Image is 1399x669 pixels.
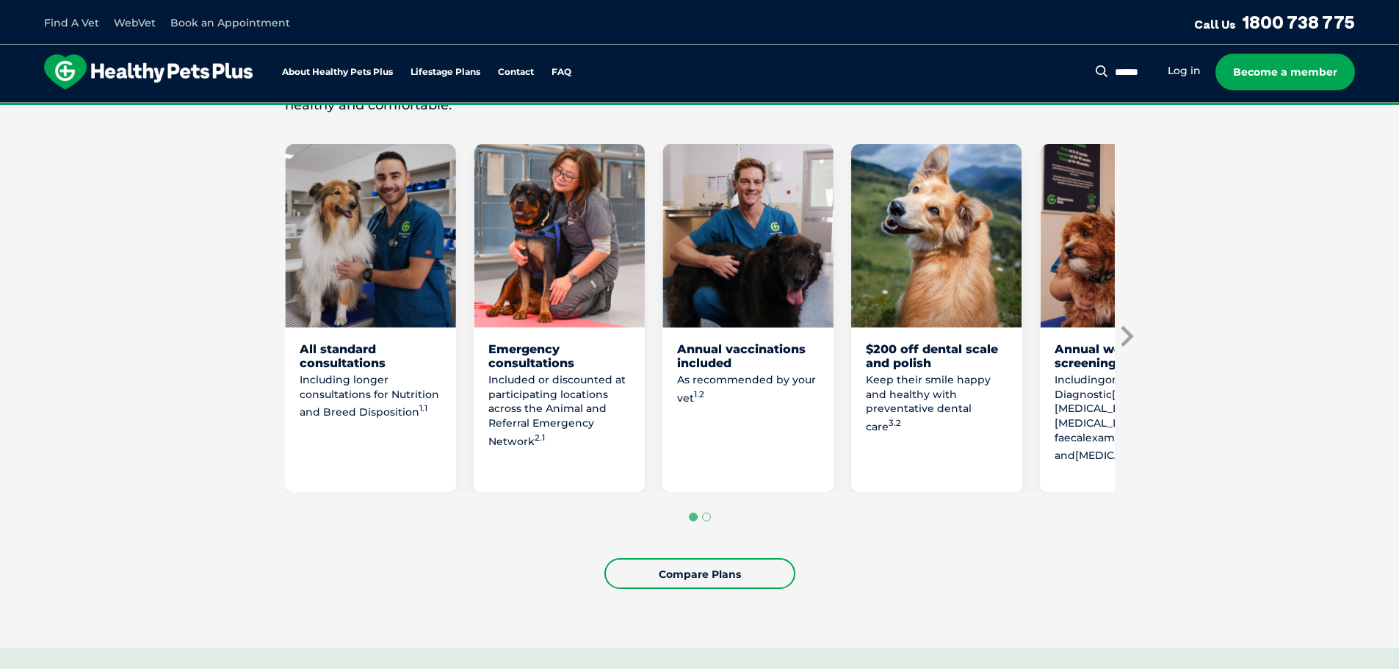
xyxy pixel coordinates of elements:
a: WebVet [114,16,156,29]
button: Go to page 1 [689,513,698,521]
span: one each of: Diagnostic [1055,373,1170,401]
li: 1 of 8 [285,144,456,492]
button: Go to page 2 [702,513,711,521]
sup: 3.2 [889,418,901,428]
span: and [1055,449,1075,462]
a: About Healthy Pets Plus [282,68,393,77]
ul: Select a slide to show [285,510,1115,524]
a: Log in [1168,64,1201,78]
a: FAQ [552,68,571,77]
sup: 2.1 [535,433,545,443]
li: 3 of 8 [662,144,834,492]
a: Compare Plans [604,558,795,589]
span: faecal [1055,431,1085,444]
span: Call Us [1194,17,1236,32]
span: [MEDICAL_DATA] [1112,388,1203,401]
a: Lifestage Plans [411,68,480,77]
button: Search [1093,64,1111,79]
div: All standard consultations [300,342,441,370]
a: Call Us1800 738 775 [1194,11,1355,33]
li: 5 of 8 [1040,144,1211,492]
li: 4 of 8 [851,144,1022,492]
sup: 1.1 [419,403,427,413]
div: Annual vaccinations included [677,342,819,370]
a: Book an Appointment [170,16,290,29]
p: Keep their smile happy and healthy with preventative dental care [866,373,1008,434]
button: Next slide [1115,325,1137,347]
a: Contact [498,68,534,77]
span: [MEDICAL_DATA] [1055,402,1146,415]
span: Proactive, preventative wellness program designed to keep your pet healthier and happier for longer [425,103,974,116]
div: $200 off dental scale and polish [866,342,1008,370]
a: Become a member [1215,54,1355,90]
p: Included or discounted at participating locations across the Animal and Referral Emergency Network [488,373,630,449]
p: As recommended by your vet [677,373,819,405]
div: Emergency consultations [488,342,630,370]
sup: 1.2 [694,389,704,399]
span: [MEDICAL_DATA] [1075,449,1166,462]
img: hpp-logo [44,54,253,90]
span: exam [1085,431,1115,444]
a: Find A Vet [44,16,99,29]
p: Including longer consultations for Nutrition and Breed Disposition [300,373,441,419]
li: 2 of 8 [474,144,645,492]
div: Annual wellness screenings [1055,342,1196,370]
span: [MEDICAL_DATA] [1055,416,1146,430]
span: Including [1055,373,1105,386]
